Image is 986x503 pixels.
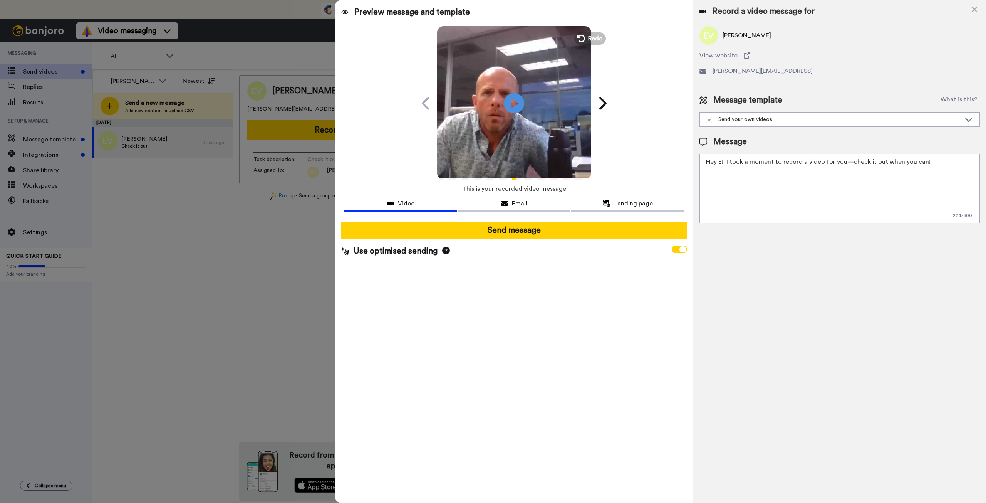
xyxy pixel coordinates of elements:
[699,154,980,223] textarea: Hey E! I took a moment to record a video for you—check it out when you can!
[398,199,415,208] span: Video
[713,66,813,76] span: [PERSON_NAME][EMAIL_ADDRESS]
[462,180,566,197] span: This is your recorded video message
[706,116,961,123] div: Send your own videos
[341,222,687,239] button: Send message
[713,94,782,106] span: Message template
[614,199,653,208] span: Landing page
[354,246,438,257] span: Use optimised sending
[713,136,747,148] span: Message
[512,199,527,208] span: Email
[938,94,980,106] button: What is this?
[706,117,712,123] img: demo-template.svg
